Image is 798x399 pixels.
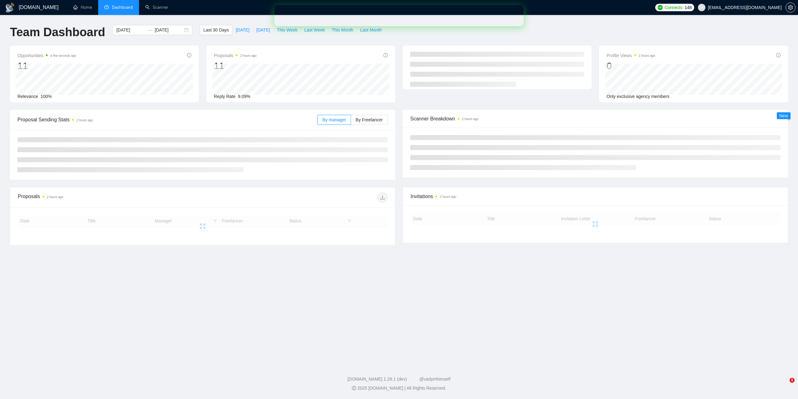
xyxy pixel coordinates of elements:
[76,119,93,122] time: 2 hours ago
[348,377,407,382] a: [DOMAIN_NAME] 1.26.1 (dev)
[214,60,257,72] div: 11
[685,4,691,11] span: 148
[383,53,388,57] span: info-circle
[410,115,781,123] span: Scanner Breakdown
[273,25,301,35] button: This Week
[786,5,795,10] span: setting
[304,27,325,33] span: Last Week
[352,386,356,390] span: copyright
[607,94,670,99] span: Only exclusive agency members
[440,195,456,198] time: 2 hours ago
[658,5,663,10] img: upwork-logo.png
[116,27,145,33] input: Start date
[256,27,270,33] span: [DATE]
[5,385,793,392] div: 2025 [DOMAIN_NAME] | All Rights Reserved.
[332,27,353,33] span: This Month
[277,27,297,33] span: This Week
[419,377,450,382] a: @vadymhimself
[17,52,76,59] span: Opportunities
[214,94,235,99] span: Reply Rate
[18,192,203,202] div: Proposals
[411,192,780,200] span: Invitations
[238,94,250,99] span: 9.09%
[356,117,383,122] span: By Freelancer
[786,2,796,12] button: setting
[301,25,328,35] button: Last Week
[322,117,346,122] span: By manager
[253,25,273,35] button: [DATE]
[17,94,38,99] span: Relevance
[147,27,152,32] span: to
[360,27,382,33] span: Last Month
[699,5,704,10] span: user
[607,52,655,59] span: Profile Views
[240,54,257,57] time: 2 hours ago
[214,52,257,59] span: Proposals
[790,378,795,383] span: 1
[10,25,105,40] h1: Team Dashboard
[112,5,133,10] span: Dashboard
[462,117,478,121] time: 2 hours ago
[786,5,796,10] a: setting
[274,5,524,26] iframe: Intercom live chat банер
[777,378,792,393] iframe: Intercom live chat
[236,27,249,33] span: [DATE]
[607,60,655,72] div: 0
[50,54,76,57] time: a few seconds ago
[665,4,683,11] span: Connects:
[104,5,109,9] span: dashboard
[232,25,253,35] button: [DATE]
[328,25,357,35] button: This Month
[5,3,15,13] img: logo
[47,195,63,199] time: 2 hours ago
[779,113,788,118] span: New
[17,116,317,124] span: Proposal Sending Stats
[187,53,191,57] span: info-circle
[639,54,655,57] time: 2 hours ago
[145,5,168,10] a: searchScanner
[41,94,52,99] span: 100%
[155,27,183,33] input: End date
[147,27,152,32] span: swap-right
[776,53,781,57] span: info-circle
[203,27,229,33] span: Last 30 Days
[17,60,76,72] div: 11
[200,25,232,35] button: Last 30 Days
[357,25,385,35] button: Last Month
[73,5,92,10] a: homeHome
